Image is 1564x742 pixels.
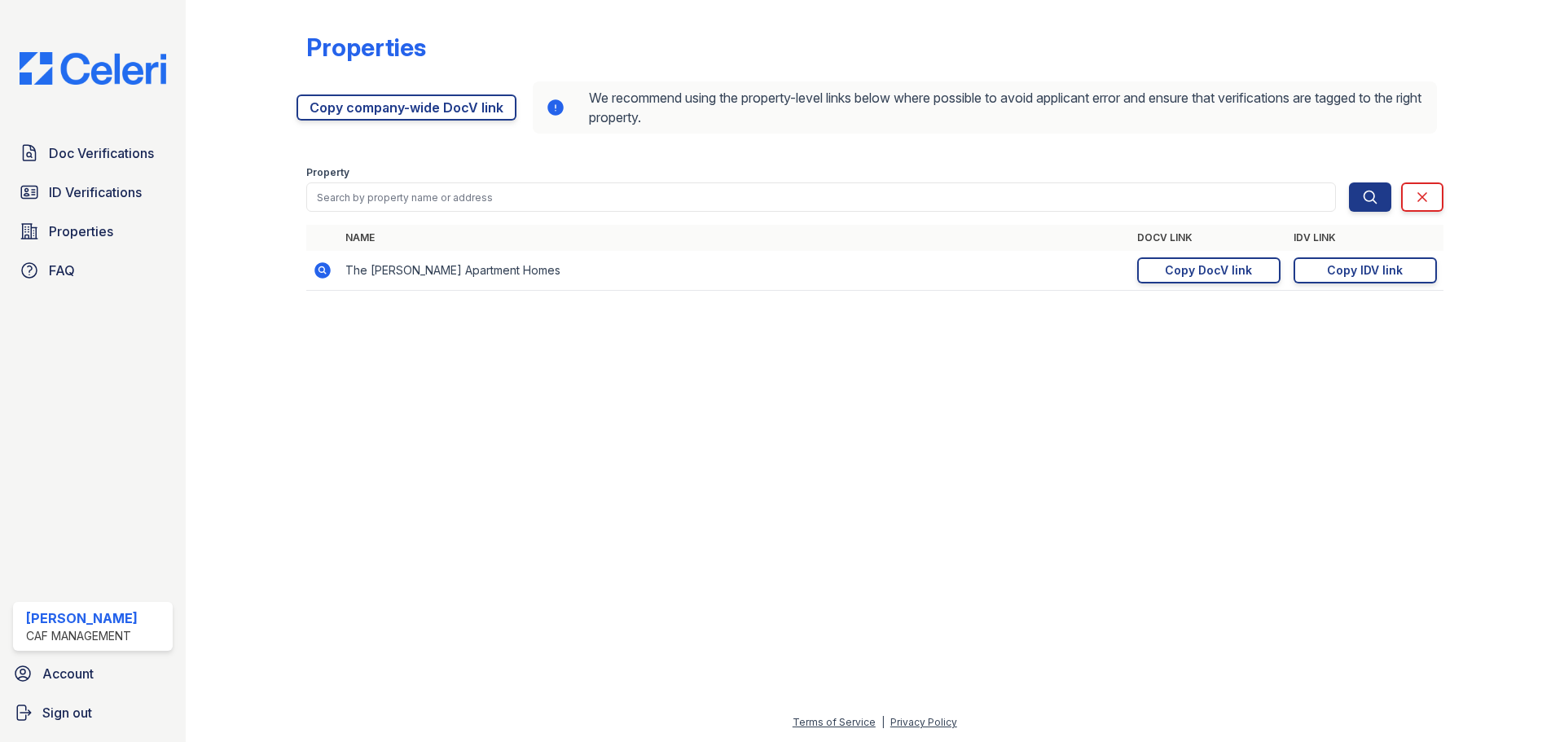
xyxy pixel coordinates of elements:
a: Properties [13,215,173,248]
a: Copy DocV link [1137,257,1281,283]
a: Account [7,657,179,690]
div: [PERSON_NAME] [26,608,138,628]
span: Sign out [42,703,92,722]
span: Account [42,664,94,683]
a: Copy company-wide DocV link [297,94,516,121]
a: ID Verifications [13,176,173,209]
div: Copy DocV link [1165,262,1252,279]
div: | [881,716,885,728]
th: DocV Link [1131,225,1287,251]
td: The [PERSON_NAME] Apartment Homes [339,251,1131,291]
span: FAQ [49,261,75,280]
th: IDV Link [1287,225,1443,251]
span: Properties [49,222,113,241]
span: Doc Verifications [49,143,154,163]
th: Name [339,225,1131,251]
div: Copy IDV link [1327,262,1403,279]
a: Sign out [7,696,179,729]
input: Search by property name or address [306,182,1336,212]
a: FAQ [13,254,173,287]
img: CE_Logo_Blue-a8612792a0a2168367f1c8372b55b34899dd931a85d93a1a3d3e32e68fde9ad4.png [7,52,179,85]
div: CAF Management [26,628,138,644]
a: Copy IDV link [1294,257,1437,283]
a: Doc Verifications [13,137,173,169]
div: Properties [306,33,426,62]
a: Terms of Service [793,716,876,728]
div: We recommend using the property-level links below where possible to avoid applicant error and ens... [533,81,1437,134]
span: ID Verifications [49,182,142,202]
a: Privacy Policy [890,716,957,728]
label: Property [306,166,349,179]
